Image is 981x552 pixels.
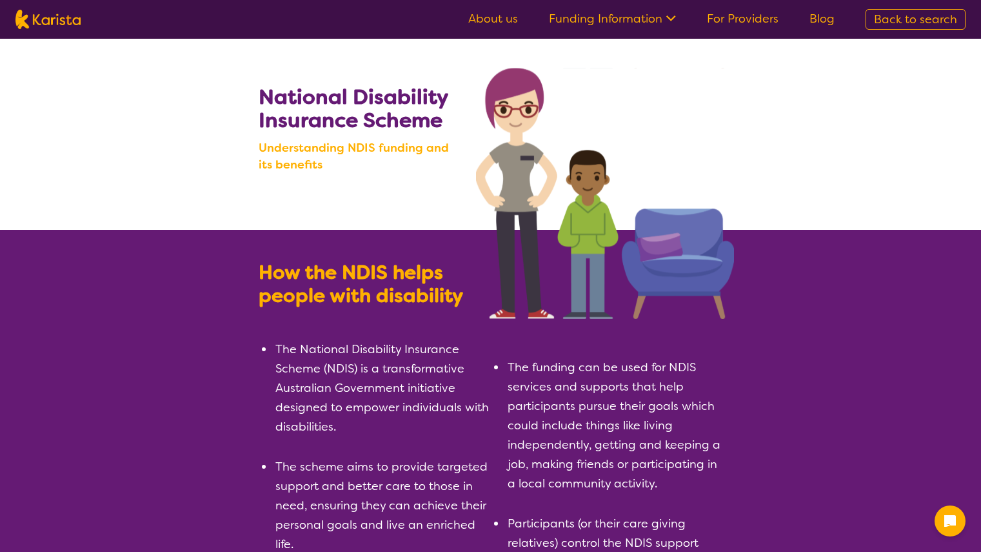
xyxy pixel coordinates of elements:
img: Search NDIS services with Karista [476,68,734,319]
a: Back to search [866,9,966,30]
span: Back to search [874,12,957,27]
img: Karista logo [15,10,81,29]
a: For Providers [707,11,778,26]
b: How the NDIS helps people with disability [259,260,463,309]
b: Understanding NDIS funding and its benefits [259,139,464,173]
li: The National Disability Insurance Scheme (NDIS) is a transformative Australian Government initiat... [274,340,491,436]
b: National Disability Insurance Scheme [259,83,448,134]
a: About us [468,11,518,26]
a: Blog [809,11,835,26]
li: The funding can be used for NDIS services and supports that help participants pursue their goals ... [506,358,723,493]
a: Funding Information [549,11,676,26]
